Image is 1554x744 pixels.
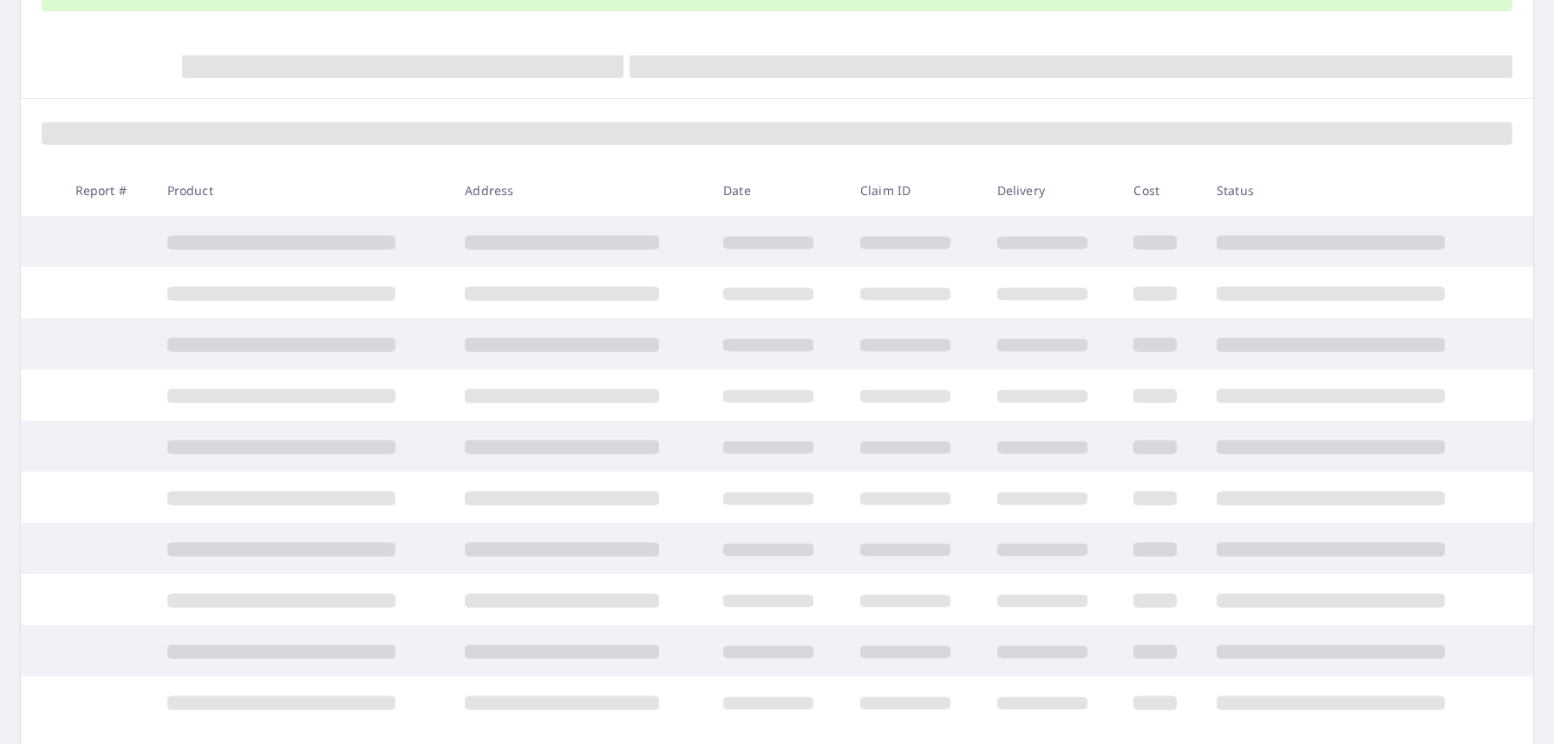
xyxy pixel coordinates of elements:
th: Date [709,165,846,216]
th: Status [1203,165,1501,216]
th: Address [451,165,709,216]
th: Report # [62,165,153,216]
th: Claim ID [846,165,983,216]
th: Product [153,165,452,216]
th: Cost [1120,165,1202,216]
th: Delivery [983,165,1120,216]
